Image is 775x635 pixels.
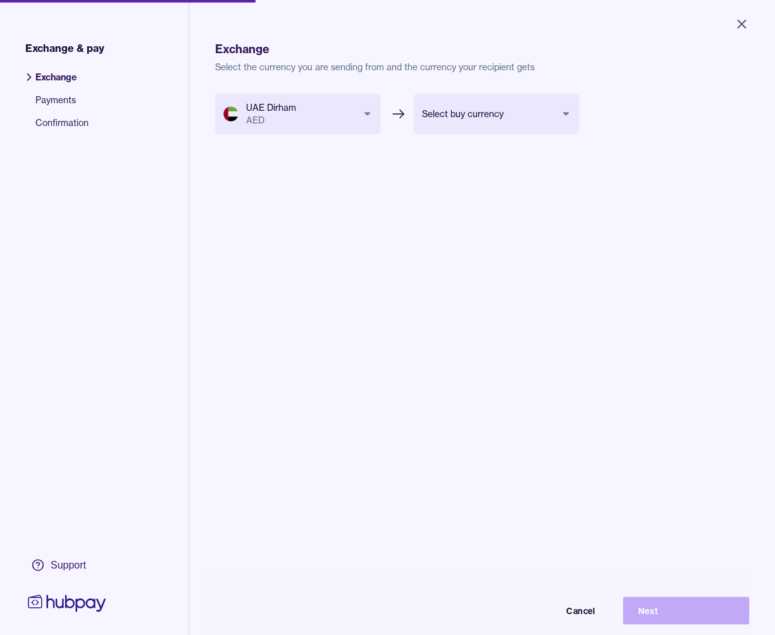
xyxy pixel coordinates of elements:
[215,41,750,58] h1: Exchange
[719,10,765,38] button: Close
[35,116,89,139] span: Confirmation
[484,597,611,625] button: Cancel
[215,61,750,73] p: Select the currency you are sending from and the currency your recipient gets
[25,552,109,579] a: Support
[25,41,104,56] span: Exchange & pay
[35,94,89,116] span: Payments
[51,558,86,572] div: Support
[35,71,89,94] span: Exchange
